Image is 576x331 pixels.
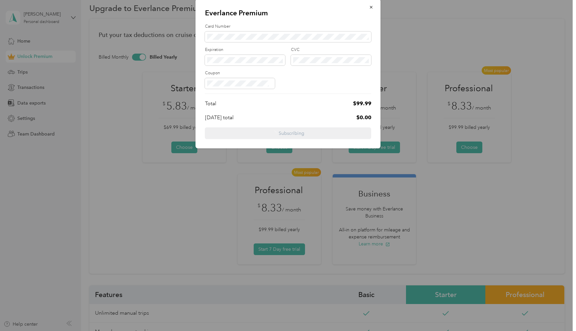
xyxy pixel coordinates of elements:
[205,23,371,29] label: Card Number
[205,70,371,76] label: Coupon
[353,100,371,108] p: $99.99
[539,294,576,331] iframe: Everlance-gr Chat Button Frame
[356,114,371,122] p: $0.00
[205,100,216,108] p: Total
[205,114,234,122] p: [DATE] total
[205,8,371,18] p: Everlance Premium
[291,47,371,53] label: CVC
[205,47,285,53] label: Expiration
